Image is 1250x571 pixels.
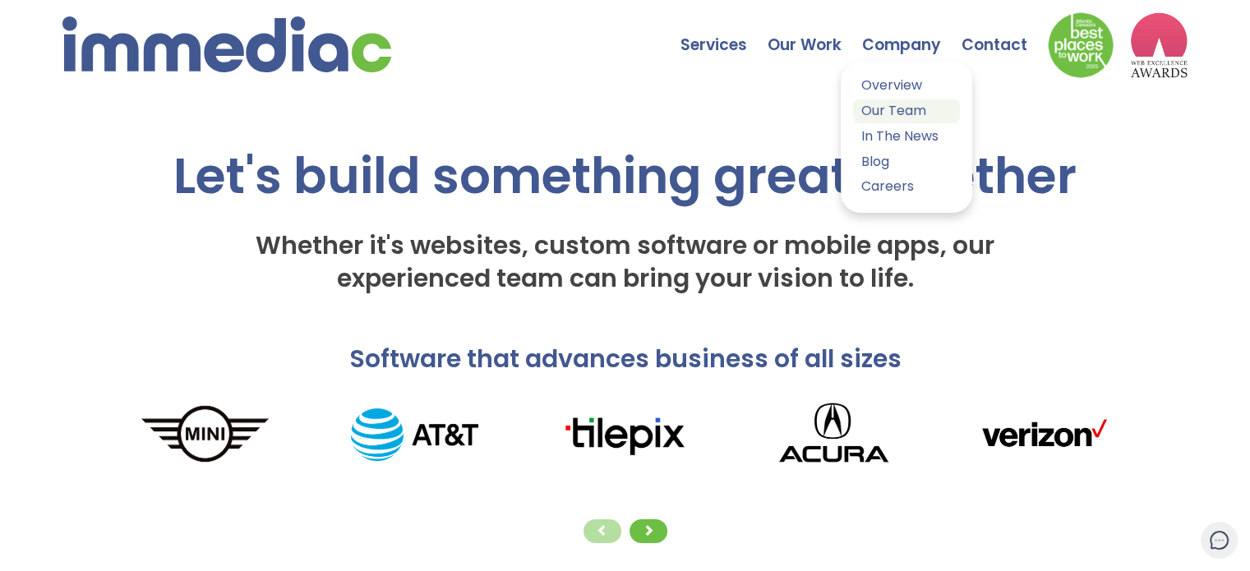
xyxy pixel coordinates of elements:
[62,16,391,72] img: immediac
[173,141,1077,210] span: Let's build something great together
[962,4,1048,62] a: Contact
[680,4,768,62] a: Services
[862,4,962,62] a: Company
[853,99,960,123] a: Our Team
[853,74,960,98] a: Overview
[853,175,960,199] a: Careers
[1130,12,1188,78] img: logo2_wea_nobg.webp
[349,341,902,376] span: Software that advances business of all sizes
[100,403,310,467] img: MINI_logo.png
[939,412,1148,457] img: verizonLogo.png
[853,125,960,149] a: In The News
[256,228,994,296] span: Whether it's websites, custom software or mobile apps, our experienced team can bring your vision...
[310,408,519,461] img: AT%26T_logo.png
[768,4,862,62] a: Our Work
[519,412,729,458] img: tilepixLogo.png
[1048,12,1114,78] img: Down
[853,150,960,174] a: Blog
[729,392,939,477] img: Acura_logo.png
